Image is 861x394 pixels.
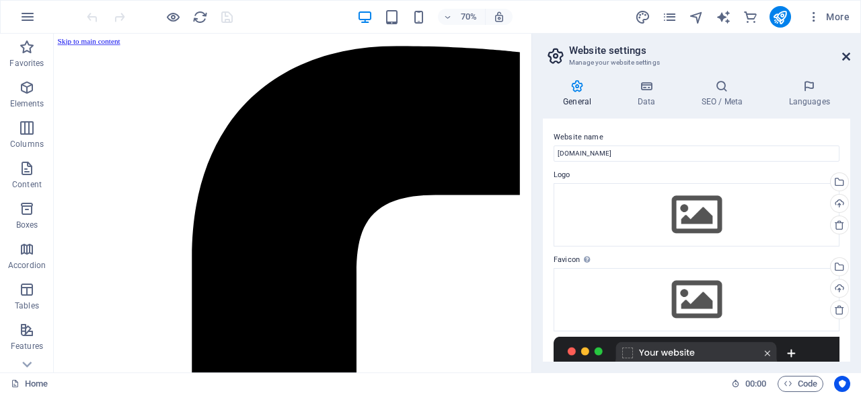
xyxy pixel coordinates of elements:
[8,260,46,271] p: Accordion
[192,9,208,25] i: Reload page
[9,58,44,69] p: Favorites
[755,379,757,389] span: :
[11,341,43,352] p: Features
[438,9,486,25] button: 70%
[662,9,677,25] i: Pages (Ctrl+Alt+S)
[635,9,651,25] button: design
[458,9,480,25] h6: 70%
[554,183,839,247] div: Select files from the file manager, stock photos, or upload file(s)
[554,167,839,183] label: Logo
[802,6,855,28] button: More
[770,6,791,28] button: publish
[745,376,766,392] span: 00 00
[689,9,705,25] button: navigator
[16,220,38,230] p: Boxes
[743,9,759,25] button: commerce
[731,376,767,392] h6: Session time
[10,98,44,109] p: Elements
[493,11,505,23] i: On resize automatically adjust zoom level to fit chosen device.
[617,79,681,108] h4: Data
[554,129,839,145] label: Website name
[768,79,850,108] h4: Languages
[784,376,817,392] span: Code
[165,9,181,25] button: Click here to leave preview mode and continue editing
[554,252,839,268] label: Favicon
[554,268,839,331] div: Select files from the file manager, stock photos, or upload file(s)
[192,9,208,25] button: reload
[554,145,839,162] input: Name...
[569,57,823,69] h3: Manage your website settings
[778,376,823,392] button: Code
[635,9,650,25] i: Design (Ctrl+Alt+Y)
[15,300,39,311] p: Tables
[681,79,768,108] h4: SEO / Meta
[716,9,732,25] button: text_generator
[772,9,788,25] i: Publish
[807,10,850,24] span: More
[5,5,95,17] a: Skip to main content
[543,79,617,108] h4: General
[569,44,850,57] h2: Website settings
[11,376,48,392] a: Click to cancel selection. Double-click to open Pages
[689,9,704,25] i: Navigator
[12,179,42,190] p: Content
[10,139,44,150] p: Columns
[743,9,758,25] i: Commerce
[834,376,850,392] button: Usercentrics
[662,9,678,25] button: pages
